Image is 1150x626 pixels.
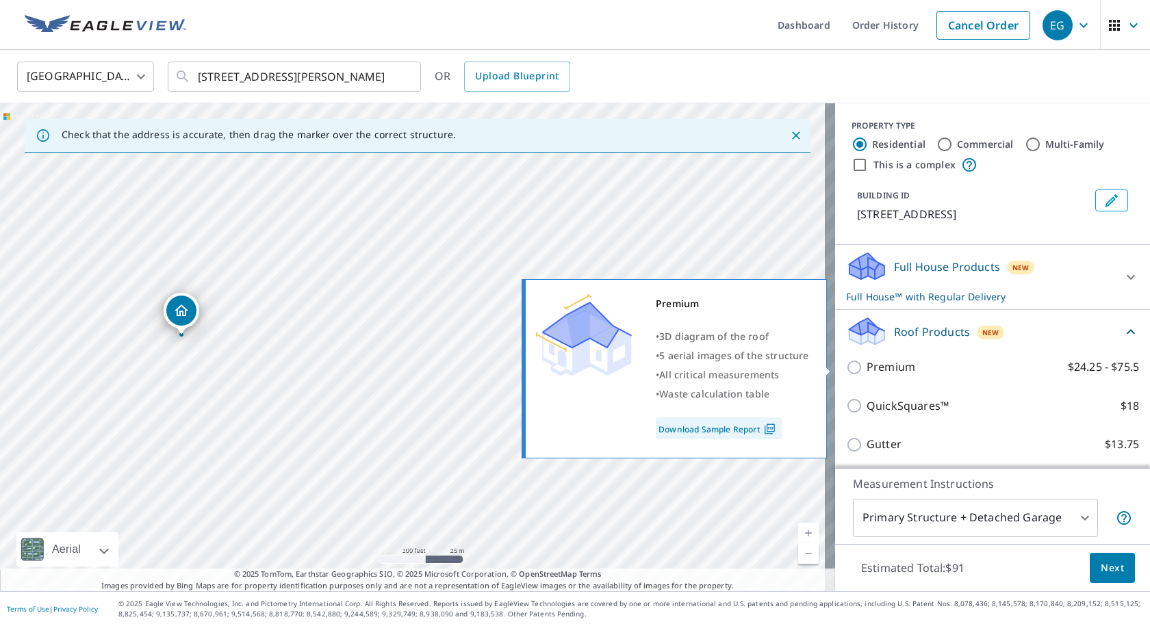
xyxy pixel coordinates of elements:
p: Gutter [867,436,902,453]
div: • [656,346,809,365]
p: Roof Products [894,324,970,340]
p: Full House™ with Regular Delivery [846,289,1114,304]
div: PROPERTY TYPE [852,120,1134,132]
label: Commercial [957,138,1014,151]
div: Primary Structure + Detached Garage [853,499,1098,537]
div: Aerial [48,532,85,566]
a: Current Level 18, Zoom Out [798,543,819,564]
p: BUILDING ID [857,190,910,201]
a: Cancel Order [936,11,1030,40]
div: Roof ProductsNew [846,315,1139,348]
p: Check that the address is accurate, then drag the marker over the correct structure. [62,129,456,141]
span: New [982,327,999,338]
span: New [1012,262,1030,273]
p: [STREET_ADDRESS] [857,206,1090,222]
img: Pdf Icon [761,423,779,435]
img: EV Logo [25,15,186,36]
div: • [656,384,809,404]
div: • [656,365,809,384]
span: Upload Blueprint [475,68,559,85]
p: Estimated Total: $91 [850,553,975,583]
button: Edit building 1 [1095,190,1128,211]
button: Close [787,127,805,144]
p: $13.75 [1105,436,1139,453]
div: Full House ProductsNewFull House™ with Regular Delivery [846,250,1139,304]
p: QuickSquares™ [867,397,949,415]
p: Measurement Instructions [853,475,1132,492]
a: Download Sample Report [656,417,782,439]
div: Dropped pin, building 1, Residential property, 5028 Stone Rd Laramie, WY 82070 [164,293,199,335]
p: Premium [867,358,915,376]
a: OpenStreetMap [519,569,576,579]
span: 3D diagram of the roof [659,330,769,343]
span: © 2025 TomTom, Earthstar Geographics SIO, © 2025 Microsoft Corporation, © [234,569,602,580]
span: Next [1101,560,1124,577]
a: Privacy Policy [53,604,98,614]
span: Waste calculation table [659,387,769,400]
a: Terms [579,569,602,579]
input: Search by address or latitude-longitude [198,57,393,96]
button: Next [1090,553,1135,584]
p: Full House Products [894,259,1000,275]
div: • [656,327,809,346]
a: Upload Blueprint [464,62,570,92]
span: 5 aerial images of the structure [659,349,808,362]
img: Premium [536,294,632,376]
p: $24.25 - $75.5 [1068,358,1139,376]
div: EG [1043,10,1073,40]
div: Aerial [16,532,118,566]
label: Multi-Family [1045,138,1105,151]
p: $18 [1121,397,1139,415]
span: Your report will include the primary structure and a detached garage if one exists. [1116,510,1132,526]
a: Terms of Use [7,604,49,614]
a: Current Level 18, Zoom In [798,523,819,543]
div: Premium [656,294,809,313]
label: This is a complex [873,158,956,172]
span: All critical measurements [659,368,779,381]
div: [GEOGRAPHIC_DATA] [17,57,154,96]
p: © 2025 Eagle View Technologies, Inc. and Pictometry International Corp. All Rights Reserved. Repo... [118,599,1143,619]
p: | [7,605,98,613]
label: Residential [872,138,925,151]
div: OR [435,62,570,92]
